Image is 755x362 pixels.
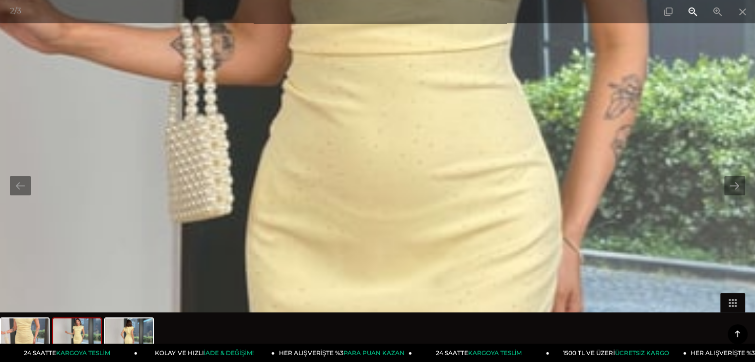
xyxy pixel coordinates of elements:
[615,349,669,357] span: ÜCRETSİZ KARGO
[468,349,522,357] span: KARGOYA TESLİM
[549,344,687,362] a: 1500 TL VE ÜZERİÜCRETSİZ KARGO
[56,349,110,357] span: KARGOYA TESLİM
[137,344,275,362] a: KOLAY VE HIZLIİADE & DEĞİŞİM!
[17,6,21,15] span: 3
[204,349,253,357] span: İADE & DEĞİŞİM!
[105,318,153,356] img: jesep-elbise-25y065-e-a88e.jpg
[343,349,405,357] span: PARA PUAN KAZAN
[1,318,49,356] img: jesep-elbise-25y065--bd03-.jpg
[275,344,412,362] a: HER ALIŞVERİŞTE %3PARA PUAN KAZAN
[720,293,745,312] button: Toggle thumbnails
[10,6,14,15] span: 2
[53,318,101,356] img: jesep-elbise-25y065-0b30d0.jpg
[0,344,138,362] a: 24 SAATTEKARGOYA TESLİM
[412,344,549,362] a: 24 SAATTEKARGOYA TESLİM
